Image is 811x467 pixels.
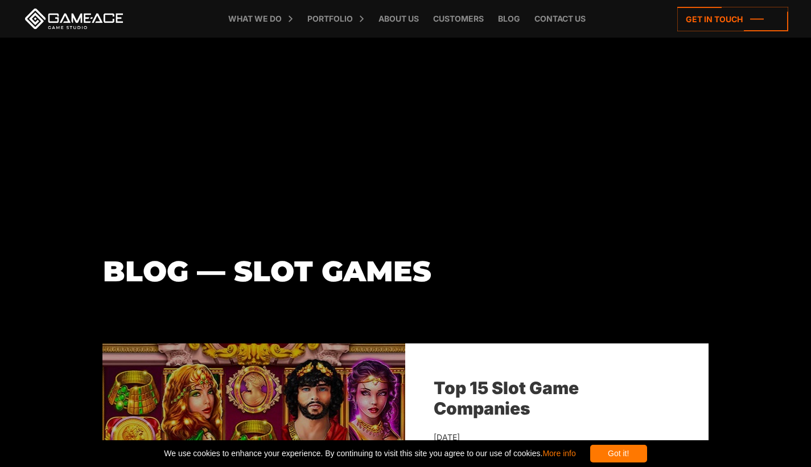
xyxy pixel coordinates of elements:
[434,378,579,419] a: Top 15 Slot Game Companies
[677,7,788,31] a: Get in touch
[434,430,657,445] div: [DATE]
[542,449,575,458] a: More info
[103,256,709,288] h1: Blog — Slot Games
[590,445,647,462] div: Got it!
[164,445,575,462] span: We use cookies to enhance your experience. By continuing to visit this site you agree to our use ...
